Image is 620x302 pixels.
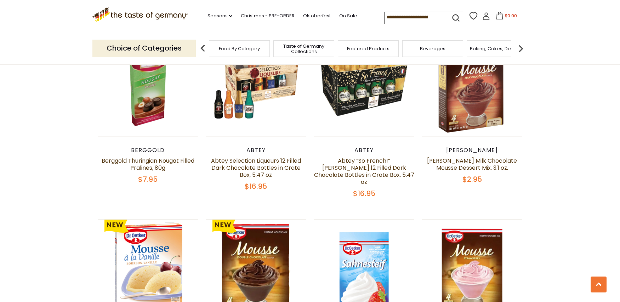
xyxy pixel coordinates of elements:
div: Berggold [98,147,199,154]
span: $0.00 [505,13,517,19]
a: Berggold Thuringian Nougat Filled Pralines, 80g [102,157,194,172]
img: previous arrow [196,41,210,56]
span: $7.95 [138,174,158,184]
span: $16.95 [353,188,375,198]
a: Food By Category [219,46,260,51]
span: $2.95 [462,174,482,184]
a: Baking, Cakes, Desserts [470,46,525,51]
img: next arrow [514,41,528,56]
a: Taste of Germany Collections [275,43,332,54]
img: Abtey “So French!” Marc de Champagne 12 Filled Dark Chocolate Bottles in Crate Box, 5.47 oz [314,36,414,137]
a: Featured Products [347,46,389,51]
a: Christmas - PRE-ORDER [241,12,295,20]
a: Oktoberfest [303,12,331,20]
p: Choice of Categories [92,40,196,57]
div: Abtey [314,147,415,154]
button: $0.00 [491,12,522,22]
a: Abtey “So French!” [PERSON_NAME] 12 Filled Dark Chocolate Bottles in Crate Box, 5.47 oz [314,157,414,186]
span: $16.95 [245,181,267,191]
a: Seasons [207,12,232,20]
a: Beverages [420,46,445,51]
div: Abtey [206,147,307,154]
a: Abtey Selection Liqueurs 12 Filled Dark Chocolate Bottles in Crate Box, 5.47 oz [211,157,301,179]
a: [PERSON_NAME] Milk Chocolate Mousse Dessert Mix, 3.1 oz. [427,157,517,172]
img: Berggold Thuringian Nougat Filled Pralines, 80g [98,36,198,137]
a: On Sale [339,12,357,20]
img: Dr. Oetker Milk Chocolate Mousse Dessert Mix, 3.1 oz. [422,36,522,137]
img: Abtey Selection Liqueurs 12 Filled Dark Chocolate Bottles in Crate Box, 5.47 oz [206,36,306,137]
div: [PERSON_NAME] [422,147,523,154]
